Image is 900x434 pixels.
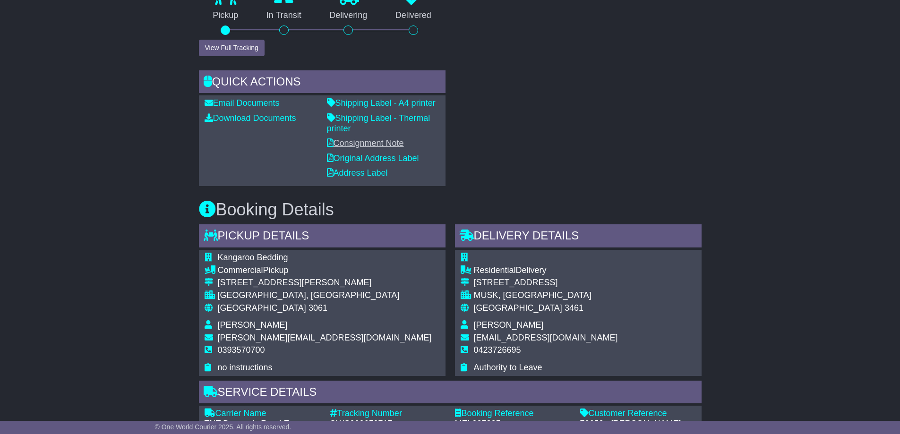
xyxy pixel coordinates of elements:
[580,419,696,429] div: 73653 - [PERSON_NAME]
[218,253,288,262] span: Kangaroo Bedding
[199,381,702,406] div: Service Details
[252,10,316,21] p: In Transit
[455,408,571,419] div: Booking Reference
[327,138,404,148] a: Consignment Note
[381,10,446,21] p: Delivered
[309,303,327,313] span: 3061
[327,113,430,133] a: Shipping Label - Thermal printer
[474,290,618,301] div: MUSK, [GEOGRAPHIC_DATA]
[205,113,296,123] a: Download Documents
[218,320,288,330] span: [PERSON_NAME]
[580,408,696,419] div: Customer Reference
[199,40,265,56] button: View Full Tracking
[218,265,432,276] div: Pickup
[218,333,432,342] span: [PERSON_NAME][EMAIL_ADDRESS][DOMAIN_NAME]
[205,408,320,419] div: Carrier Name
[327,168,388,178] a: Address Label
[199,70,446,96] div: Quick Actions
[474,320,544,330] span: [PERSON_NAME]
[330,419,446,429] div: OWS000659717
[474,265,618,276] div: Delivery
[565,303,583,313] span: 3461
[474,345,521,355] span: 0423726695
[218,345,265,355] span: 0393570700
[205,98,280,108] a: Email Documents
[474,363,542,372] span: Authority to Leave
[474,303,562,313] span: [GEOGRAPHIC_DATA]
[218,265,263,275] span: Commercial
[327,98,436,108] a: Shipping Label - A4 printer
[199,224,446,250] div: Pickup Details
[455,419,571,429] div: MEL927825
[155,423,291,431] span: © One World Courier 2025. All rights reserved.
[199,10,253,21] p: Pickup
[474,265,516,275] span: Residential
[218,303,306,313] span: [GEOGRAPHIC_DATA]
[474,278,618,288] div: [STREET_ADDRESS]
[316,10,382,21] p: Delivering
[330,408,446,419] div: Tracking Number
[218,363,273,372] span: no instructions
[474,333,618,342] span: [EMAIL_ADDRESS][DOMAIN_NAME]
[455,224,702,250] div: Delivery Details
[218,278,432,288] div: [STREET_ADDRESS][PERSON_NAME]
[205,419,320,429] div: TNT Domestic Road Express
[327,153,419,163] a: Original Address Label
[199,200,702,219] h3: Booking Details
[218,290,432,301] div: [GEOGRAPHIC_DATA], [GEOGRAPHIC_DATA]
